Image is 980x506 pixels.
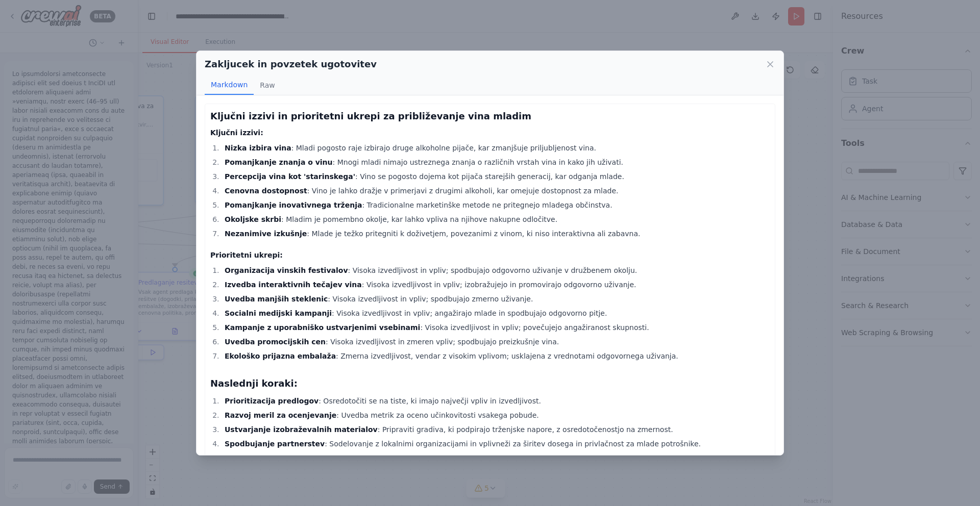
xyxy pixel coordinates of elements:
[222,395,770,407] li: : Osredotočiti se na tiste, ki imajo največji vpliv in izvedljivost.
[225,352,336,360] strong: Ekološko prijazna embalaža
[225,411,336,419] strong: Razvoj meril za ocenjevanje
[222,307,770,319] li: : Visoka izvedljivost in vpliv; angažirajo mlade in spodbujajo odgovorno pitje.
[225,309,332,317] strong: Socialni medijski kampanji
[225,215,281,223] strong: Okoljske skrbi
[205,57,377,71] h2: Zakljucek in povzetek ugotovitev
[222,199,770,211] li: : Tradicionalne marketinške metode ne pritegnejo mladega občinstva.
[222,227,770,240] li: : Mlade je težko pritegniti k doživetjem, povezanimi z vinom, ki niso interaktivna ali zabavna.
[222,336,770,348] li: : Visoka izvedljivost in zmeren vpliv; spodbujajo preizkušnje vina.
[222,185,770,197] li: : Vino je lahko dražje v primerjavi z drugimi alkoholi, kar omejuje dostopnost za mlade.
[254,75,281,95] button: Raw
[225,425,378,434] strong: Ustvarjanje izobraževalnih materialov
[222,213,770,225] li: : Mladim je pomembno okolje, kar lahko vpliva na njihove nakupne odločitve.
[222,423,770,436] li: : Pripraviti gradiva, ki podpirajo trženjske napore, z osredotočenostjo na zmernost.
[205,75,254,95] button: Markdown
[210,376,770,391] h3: Naslednji koraki:
[225,144,291,152] strong: Nizka izbira vina
[222,156,770,168] li: : Mnogi mladi nimajo ustreznega znanja o različnih vrstah vina in kako jih uživati.
[225,230,307,238] strong: Nezanimive izkušnje
[222,438,770,450] li: : Sodelovanje z lokalnimi organizacijami in vplivneži za širitev dosega in privlačnost za mlade p...
[210,250,770,260] h4: Prioritetni ukrepi:
[225,172,355,181] strong: Percepcija vina kot 'starinskega'
[225,440,325,448] strong: Spodbujanje partnerstev
[222,350,770,362] li: : Zmerna izvedljivost, vendar z visokim vplivom; usklajena z vrednotami odgovornega uživanja.
[210,128,770,138] h4: Ključni izzivi:
[222,264,770,276] li: : Visoka izvedljivost in vpliv; spodbujajo odgovorno uživanje v družbenem okolju.
[225,338,326,346] strong: Uvedba promocijskih cen
[222,321,770,334] li: : Visoka izvedljivost in vpliv; povečujejo angažiranost skupnosti.
[225,281,362,289] strong: Izvedba interaktivnih tečajev vina
[222,279,770,291] li: : Visoka izvedljivost in vpliv; izobražujejo in promovirajo odgovorno uživanje.
[225,266,348,274] strong: Organizacija vinskih festivalov
[222,170,770,183] li: : Vino se pogosto dojema kot pijača starejših generacij, kar odganja mlade.
[210,109,770,123] h3: Ključni izzivi in prioritetni ukrepi za približevanje vina mladim
[225,295,328,303] strong: Uvedba manjših steklenic
[225,187,307,195] strong: Cenovna dostopnost
[225,201,362,209] strong: Pomanjkanje inovativnega trženja
[222,142,770,154] li: : Mladi pogosto raje izbirajo druge alkoholne pijače, kar zmanjšuje priljubljenost vina.
[222,409,770,421] li: : Uvedba metrik za oceno učinkovitosti vsakega pobude.
[225,397,318,405] strong: Prioritizacija predlogov
[225,323,420,332] strong: Kampanje z uporabniško ustvarjenimi vsebinami
[222,293,770,305] li: : Visoka izvedljivost in vpliv; spodbujajo zmerno uživanje.
[225,158,333,166] strong: Pomanjkanje znanja o vinu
